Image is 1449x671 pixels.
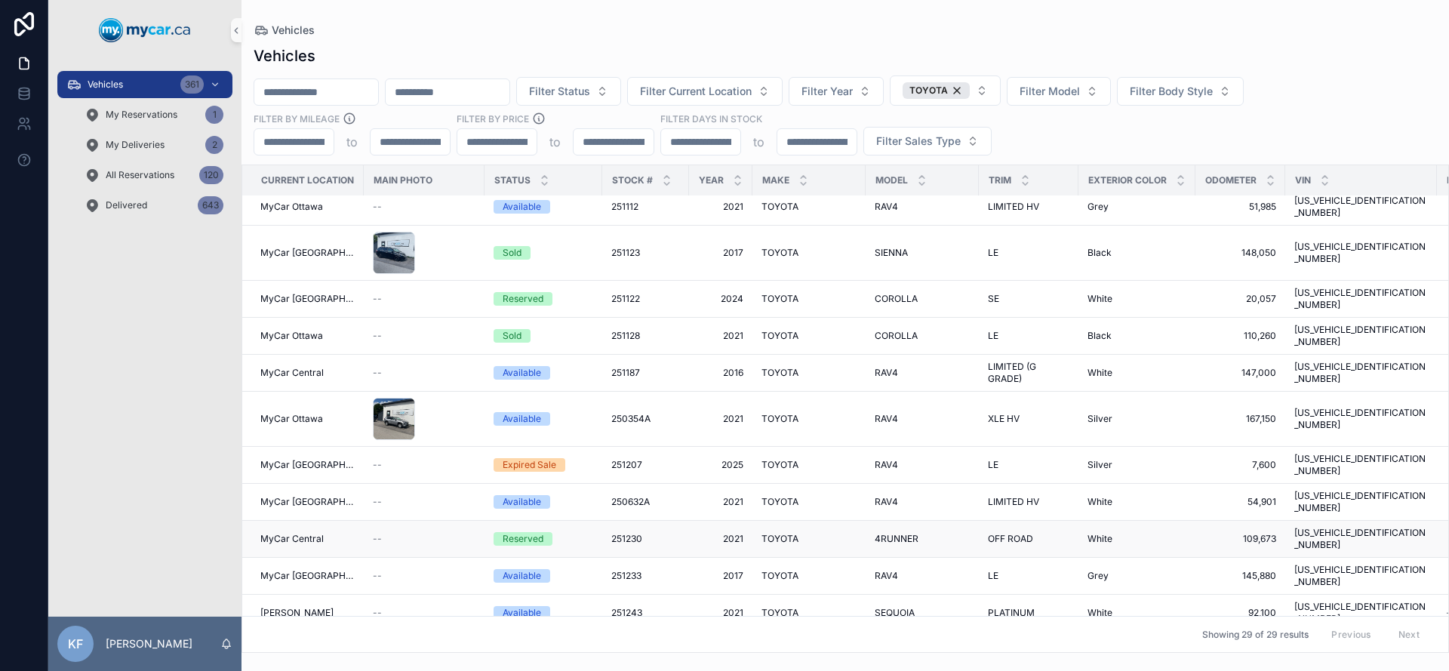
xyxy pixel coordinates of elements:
[875,570,898,582] span: RAV4
[1088,330,1186,342] a: Black
[1088,533,1186,545] a: White
[611,247,640,259] span: 251123
[1204,533,1276,545] span: 109,673
[698,413,743,425] span: 2021
[875,367,898,379] span: RAV4
[503,532,543,546] div: Reserved
[611,330,680,342] a: 251128
[346,133,358,151] p: to
[1088,293,1112,305] span: White
[698,607,743,619] span: 2021
[1202,629,1309,641] span: Showing 29 of 29 results
[254,23,315,38] a: Vehicles
[373,367,475,379] a: --
[1088,413,1186,425] a: Silver
[503,366,541,380] div: Available
[761,459,798,471] span: TOYOTA
[1117,77,1244,106] button: Select Button
[260,293,355,305] a: MyCar [GEOGRAPHIC_DATA]
[611,533,642,545] span: 251230
[1088,496,1186,508] a: White
[1088,570,1186,582] a: Grey
[698,293,743,305] span: 2024
[260,413,355,425] a: MyCar Ottawa
[373,496,382,508] span: --
[1204,247,1276,259] a: 148,050
[761,607,857,619] a: TOYOTA
[698,201,743,213] a: 2021
[611,247,680,259] a: 251123
[373,367,382,379] span: --
[68,635,83,653] span: KF
[260,367,324,379] span: MyCar Central
[1204,330,1276,342] span: 110,260
[1204,496,1276,508] span: 54,901
[1088,607,1186,619] a: White
[1088,201,1109,213] span: Grey
[988,607,1069,619] a: PLATINUM
[494,200,593,214] a: Available
[503,292,543,306] div: Reserved
[1294,324,1428,348] a: [US_VEHICLE_IDENTIFICATION_NUMBER]
[761,533,857,545] a: TOYOTA
[875,330,970,342] a: COROLLA
[988,459,1069,471] a: LE
[698,533,743,545] a: 2021
[988,607,1035,619] span: PLATINUM
[875,247,970,259] a: SIENNA
[875,367,970,379] a: RAV4
[988,361,1069,385] a: LIMITED (G GRADE)
[272,23,315,38] span: Vehicles
[761,496,857,508] a: TOYOTA
[698,330,743,342] a: 2021
[1204,413,1276,425] span: 167,150
[875,533,918,545] span: 4RUNNER
[1088,413,1112,425] span: Silver
[48,60,241,239] div: scrollable content
[373,459,382,471] span: --
[761,247,857,259] a: TOYOTA
[875,459,970,471] a: RAV4
[260,533,324,545] span: MyCar Central
[260,330,355,342] a: MyCar Ottawa
[373,293,475,305] a: --
[1088,247,1112,259] span: Black
[1205,174,1257,186] span: Odometer
[1294,453,1428,477] a: [US_VEHICLE_IDENTIFICATION_NUMBER]
[761,459,857,471] a: TOYOTA
[75,162,232,189] a: All Reservations120
[457,112,529,125] label: FILTER BY PRICE
[1007,77,1111,106] button: Select Button
[260,570,355,582] span: MyCar [GEOGRAPHIC_DATA]
[374,174,432,186] span: Main Photo
[75,131,232,159] a: My Deliveries2
[989,174,1011,186] span: Trim
[1204,607,1276,619] a: 92,100
[1088,607,1112,619] span: White
[373,607,475,619] a: --
[988,330,1069,342] a: LE
[1295,174,1311,186] span: VIN
[373,570,475,582] a: --
[876,134,961,149] span: Filter Sales Type
[1294,287,1428,311] a: [US_VEHICLE_IDENTIFICATION_NUMBER]
[698,496,743,508] a: 2021
[1204,201,1276,213] a: 51,985
[1294,601,1428,625] a: [US_VEHICLE_IDENTIFICATION_NUMBER]
[875,496,898,508] span: RAV4
[611,413,651,425] span: 250354A
[1294,241,1428,265] a: [US_VEHICLE_IDENTIFICATION_NUMBER]
[260,247,355,259] a: MyCar [GEOGRAPHIC_DATA]
[494,412,593,426] a: Available
[988,533,1069,545] a: OFF ROAD
[494,246,593,260] a: Sold
[698,570,743,582] a: 2017
[875,201,970,213] a: RAV4
[988,496,1039,508] span: LIMITED HV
